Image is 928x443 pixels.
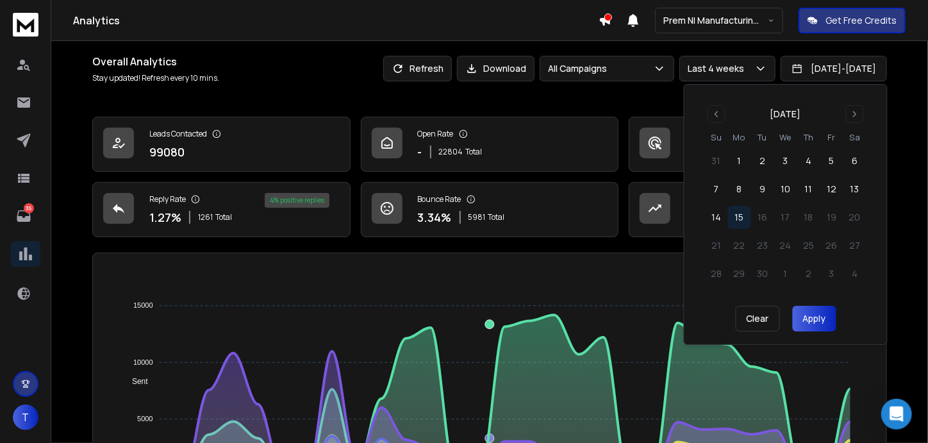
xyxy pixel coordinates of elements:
p: 35 [24,203,34,213]
button: 6 [843,149,866,172]
button: 11 [797,178,820,201]
th: Tuesday [751,131,774,144]
p: Prem NI Manufacturing & Sustainability 2025 [663,14,768,27]
span: Total [215,212,232,222]
span: Total [466,147,483,157]
button: Get Free Credits [799,8,906,33]
tspan: 10000 [133,358,153,366]
h1: Analytics [73,13,599,28]
div: [DATE] [770,108,801,121]
a: Click Rate44.04%9235Total [629,117,887,172]
span: 1261 [198,212,213,222]
p: 1.27 % [149,208,181,226]
button: 31 [705,149,728,172]
a: 35 [11,203,37,229]
button: 2 [751,149,774,172]
button: 12 [820,178,843,201]
p: - [418,143,422,161]
a: Bounce Rate3.34%5981Total [361,182,619,237]
button: Refresh [383,56,452,81]
button: Go to next month [846,105,864,123]
span: 5981 [468,212,486,222]
p: Last 4 weeks [688,62,749,75]
a: Leads Contacted99080 [92,117,351,172]
button: 9 [751,178,774,201]
button: 7 [705,178,728,201]
span: 22804 [439,147,463,157]
p: Stay updated! Refresh every 10 mins. [92,73,219,83]
p: Get Free Credits [825,14,897,27]
h1: Overall Analytics [92,54,219,69]
th: Sunday [705,131,728,144]
button: Download [457,56,534,81]
button: 4 [797,149,820,172]
p: Leads Contacted [149,129,207,139]
button: Clear [735,306,779,331]
button: Go to previous month [708,105,725,123]
p: All Campaigns [548,62,612,75]
img: logo [13,13,38,37]
button: 13 [843,178,866,201]
a: Open Rate-22804Total [361,117,619,172]
span: Sent [122,377,148,386]
button: 14 [705,206,728,229]
button: [DATE]-[DATE] [781,56,887,81]
div: Open Intercom Messenger [881,399,912,430]
p: 3.34 % [418,208,452,226]
button: 10 [774,178,797,201]
p: Open Rate [418,129,454,139]
div: 4 % positive replies [265,193,329,208]
button: T [13,405,38,430]
button: 15 [728,206,751,229]
th: Wednesday [774,131,797,144]
button: 3 [774,149,797,172]
a: Reply Rate1.27%1261Total4% positive replies [92,182,351,237]
p: Download [483,62,526,75]
th: Saturday [843,131,866,144]
button: 1 [728,149,751,172]
button: 8 [728,178,751,201]
button: 5 [820,149,843,172]
th: Monday [728,131,751,144]
p: Reply Rate [149,194,186,205]
tspan: 5000 [137,415,153,423]
p: Bounce Rate [418,194,461,205]
button: Apply [792,306,836,331]
p: Refresh [410,62,443,75]
span: Total [488,212,505,222]
p: 99080 [149,143,185,161]
tspan: 15000 [133,302,153,310]
th: Friday [820,131,843,144]
th: Thursday [797,131,820,144]
a: Opportunities53$5220 [629,182,887,237]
